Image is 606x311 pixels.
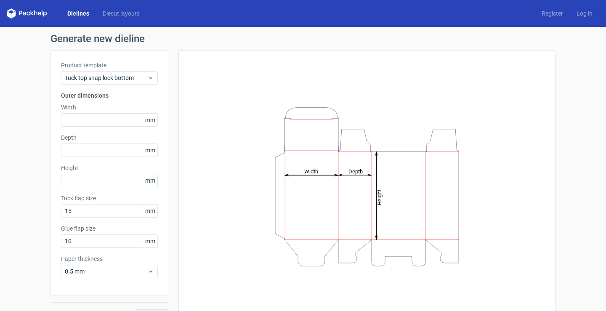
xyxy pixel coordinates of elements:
h3: Outer dimensions [61,91,158,100]
span: mm [143,235,157,247]
span: mm [143,114,157,126]
tspan: Height [376,189,383,205]
label: Height [61,164,158,172]
span: mm [143,174,157,187]
span: mm [143,144,157,157]
label: Width [61,103,158,112]
span: 0.5 mm [65,267,148,276]
label: Paper thickness [61,255,158,263]
tspan: Width [304,168,318,174]
span: mm [143,205,157,217]
h1: Generate new dieline [50,34,555,44]
span: Tuck top snap lock bottom [65,74,148,82]
tspan: Depth [348,168,363,174]
a: Diecut layouts [96,9,146,18]
a: Dielines [61,9,96,18]
label: Product template [61,61,158,69]
label: Glue flap size [61,224,158,233]
label: Tuck flap size [61,194,158,202]
a: Register [535,9,570,18]
a: Log in [570,9,599,18]
label: Depth [61,133,158,142]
